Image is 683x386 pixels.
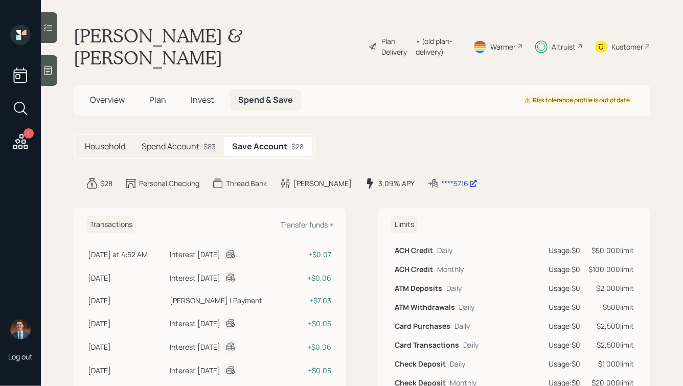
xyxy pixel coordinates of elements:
[170,342,220,352] div: Interest [DATE]
[8,352,33,361] div: Log out
[170,295,262,306] div: [PERSON_NAME] | Payment
[88,342,166,352] div: [DATE]
[588,321,634,331] div: $2,500 limit
[88,295,166,306] div: [DATE]
[381,36,411,57] div: Plan Delivery
[100,178,112,189] div: $28
[395,265,433,274] h6: ACH Credit
[391,216,418,233] h6: Limits
[588,302,634,312] div: $500 limit
[549,358,580,369] div: Usage: $0
[170,318,220,329] div: Interest [DATE]
[88,249,166,260] div: [DATE] at 4:52 AM
[203,141,216,152] div: $83
[24,128,34,139] div: 1
[588,245,634,256] div: $50,000 limit
[139,178,199,189] div: Personal Checking
[490,41,516,52] div: Warmer
[459,302,474,312] div: Daily
[294,318,331,329] div: + $0.05
[10,319,31,339] img: hunter_neumayer.jpg
[149,94,166,105] span: Plan
[549,302,580,312] div: Usage: $0
[437,245,452,256] div: Daily
[549,264,580,275] div: Usage: $0
[294,342,331,352] div: + $0.06
[226,178,267,189] div: Thread Bank
[291,141,304,152] div: $28
[142,142,199,151] h5: Spend Account
[395,246,433,255] h6: ACH Credit
[588,339,634,350] div: $2,500 limit
[238,94,293,105] span: Spend & Save
[454,321,470,331] div: Daily
[294,365,331,376] div: + $0.05
[85,142,125,151] h5: Household
[588,358,634,369] div: $1,000 limit
[395,284,442,293] h6: ATM Deposits
[588,283,634,293] div: $2,000 limit
[281,220,333,230] div: Transfer funds +
[552,41,576,52] div: Altruist
[88,273,166,283] div: [DATE]
[88,318,166,329] div: [DATE]
[549,245,580,256] div: Usage: $0
[294,273,331,283] div: + $0.06
[395,322,450,331] h6: Card Purchases
[611,41,643,52] div: Kustomer
[170,365,220,376] div: Interest [DATE]
[549,283,580,293] div: Usage: $0
[293,178,352,189] div: [PERSON_NAME]
[90,94,125,105] span: Overview
[395,341,459,350] h6: Card Transactions
[450,358,465,369] div: Daily
[446,283,462,293] div: Daily
[88,365,166,376] div: [DATE]
[525,96,630,105] div: Risk tolerance profile is out of date
[86,216,136,233] h6: Transactions
[170,273,220,283] div: Interest [DATE]
[437,264,464,275] div: Monthly
[416,36,461,57] div: • (old plan-delivery)
[170,249,220,260] div: Interest [DATE]
[232,142,287,151] h5: Save Account
[395,303,455,312] h6: ATM Withdrawals
[549,339,580,350] div: Usage: $0
[549,321,580,331] div: Usage: $0
[395,360,446,369] h6: Check Deposit
[191,94,214,105] span: Invest
[294,295,331,306] div: + $7.03
[294,249,331,260] div: + $0.07
[463,339,479,350] div: Daily
[378,178,415,189] div: 3.09% APY
[588,264,634,275] div: $100,000 limit
[74,25,360,69] h1: [PERSON_NAME] & [PERSON_NAME]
